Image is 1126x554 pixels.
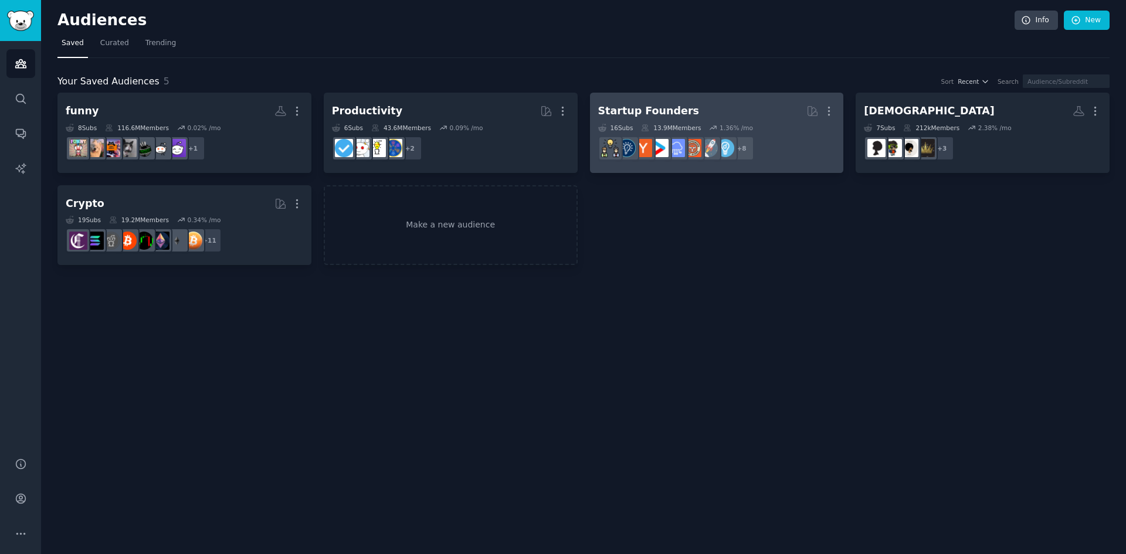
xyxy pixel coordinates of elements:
div: 0.34 % /mo [187,216,221,224]
span: Curated [100,38,129,49]
img: funny [69,139,87,157]
div: Crypto [66,196,104,211]
img: funnyvideos [151,139,169,157]
a: [DEMOGRAPHIC_DATA]7Subs212kMembers2.38% /mo+3Blackpeopleblackmenaskblackpeopleblackladies [856,93,1110,173]
div: Search [998,77,1019,86]
img: ComedyCemetery [135,139,153,157]
img: askblackpeople [884,139,902,157]
img: LifeProTips [384,139,402,157]
img: FunnyDogVideos [86,139,104,157]
div: Productivity [332,104,402,118]
img: FunnyAnimals [102,139,120,157]
div: Sort [941,77,954,86]
img: Entrepreneurship [618,139,636,157]
img: Bitcoin [184,232,202,250]
a: Trending [141,34,180,58]
a: New [1064,11,1110,30]
div: 19.2M Members [109,216,169,224]
div: + 2 [398,136,422,161]
div: 8 Sub s [66,124,97,132]
img: productivity [351,139,369,157]
img: Crypto_Currency_News [69,232,87,250]
a: Startup Founders16Subs13.9MMembers1.36% /mo+8EntrepreneurstartupsEntrepreneurRideAlongSaaSstartup... [590,93,844,173]
a: Make a new audience [324,185,578,266]
img: memes [118,139,137,157]
div: + 11 [197,228,222,253]
img: CryptoMarkets [135,232,153,250]
img: lifehacks [368,139,386,157]
div: 116.6M Members [105,124,169,132]
img: Blackpeople [917,139,935,157]
img: blackmen [900,139,918,157]
img: BitcoinBeginners [118,232,137,250]
img: blackladies [867,139,886,157]
img: startups [700,139,718,157]
span: Your Saved Audiences [57,74,160,89]
img: getdisciplined [335,139,353,157]
div: + 3 [930,136,954,161]
div: 7 Sub s [864,124,895,132]
a: Curated [96,34,133,58]
div: 19 Sub s [66,216,101,224]
div: 212k Members [903,124,959,132]
span: Saved [62,38,84,49]
img: ethtrader [151,232,169,250]
img: GummySearch logo [7,11,34,31]
a: funny8Subs116.6MMembers0.02% /mo+1humorfunnyvideosComedyCemeterymemesFunnyAnimalsFunnyDogVideosfunny [57,93,311,173]
div: [DEMOGRAPHIC_DATA] [864,104,995,118]
div: 0.02 % /mo [187,124,221,132]
span: 5 [164,76,169,87]
img: Entrepreneur [716,139,734,157]
div: funny [66,104,99,118]
a: Saved [57,34,88,58]
img: ycombinator [634,139,652,157]
img: solana [86,232,104,250]
div: 2.38 % /mo [978,124,1012,132]
div: 6 Sub s [332,124,363,132]
img: startup [650,139,669,157]
a: Productivity6Subs43.6MMembers0.09% /mo+2LifeProTipslifehacksproductivitygetdisciplined [324,93,578,173]
div: Startup Founders [598,104,699,118]
div: 0.09 % /mo [450,124,483,132]
a: Info [1015,11,1058,30]
div: 16 Sub s [598,124,633,132]
img: humor [168,139,186,157]
span: Recent [958,77,979,86]
img: growmybusiness [601,139,619,157]
div: + 8 [730,136,754,161]
input: Audience/Subreddit [1023,74,1110,88]
a: Crypto19Subs19.2MMembers0.34% /mo+11BitcoinethereumethtraderCryptoMarketsBitcoinBeginnersCryptoCu... [57,185,311,266]
div: + 1 [181,136,205,161]
span: Trending [145,38,176,49]
button: Recent [958,77,989,86]
img: SaaS [667,139,685,157]
img: EntrepreneurRideAlong [683,139,701,157]
img: ethereum [168,232,186,250]
h2: Audiences [57,11,1015,30]
div: 1.36 % /mo [720,124,753,132]
img: CryptoCurrencies [102,232,120,250]
div: 13.9M Members [641,124,701,132]
div: 43.6M Members [371,124,431,132]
